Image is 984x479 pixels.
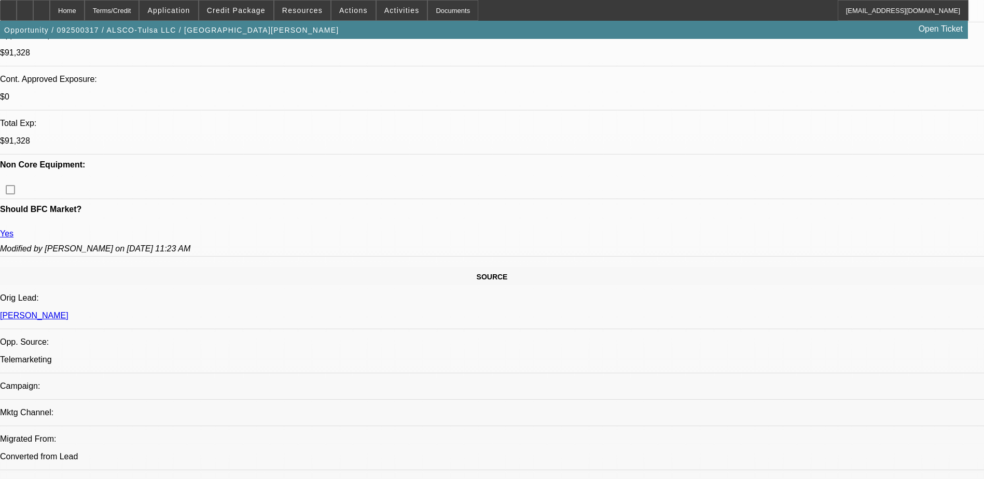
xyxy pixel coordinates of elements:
[140,1,198,20] button: Application
[339,6,368,15] span: Actions
[207,6,266,15] span: Credit Package
[377,1,427,20] button: Activities
[147,6,190,15] span: Application
[384,6,420,15] span: Activities
[282,6,323,15] span: Resources
[199,1,273,20] button: Credit Package
[274,1,330,20] button: Resources
[4,26,339,34] span: Opportunity / 092500317 / ALSCO-Tulsa LLC / [GEOGRAPHIC_DATA][PERSON_NAME]
[914,20,967,38] a: Open Ticket
[331,1,376,20] button: Actions
[477,273,508,281] span: SOURCE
